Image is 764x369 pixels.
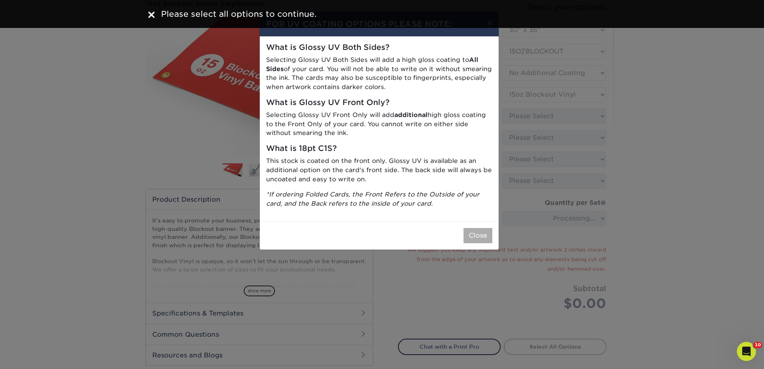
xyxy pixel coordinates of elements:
[266,157,492,184] p: This stock is coated on the front only. Glossy UV is available as an additional option on the car...
[148,12,155,18] img: close
[753,342,762,348] span: 10
[266,56,478,73] strong: All Sides
[266,43,492,52] h5: What is Glossy UV Both Sides?
[464,228,492,243] button: Close
[161,9,316,19] span: Please select all options to continue.
[266,190,479,207] i: *If ordering Folded Cards, the Front Refers to the Outside of your card, and the Back refers to t...
[737,342,756,361] iframe: Intercom live chat
[266,111,492,138] p: Selecting Glossy UV Front Only will add high gloss coating to the Front Only of your card. You ca...
[394,111,428,119] strong: additional
[266,98,492,107] h5: What is Glossy UV Front Only?
[266,56,492,92] p: Selecting Glossy UV Both Sides will add a high gloss coating to of your card. You will not be abl...
[266,144,492,153] h5: What is 18pt C1S?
